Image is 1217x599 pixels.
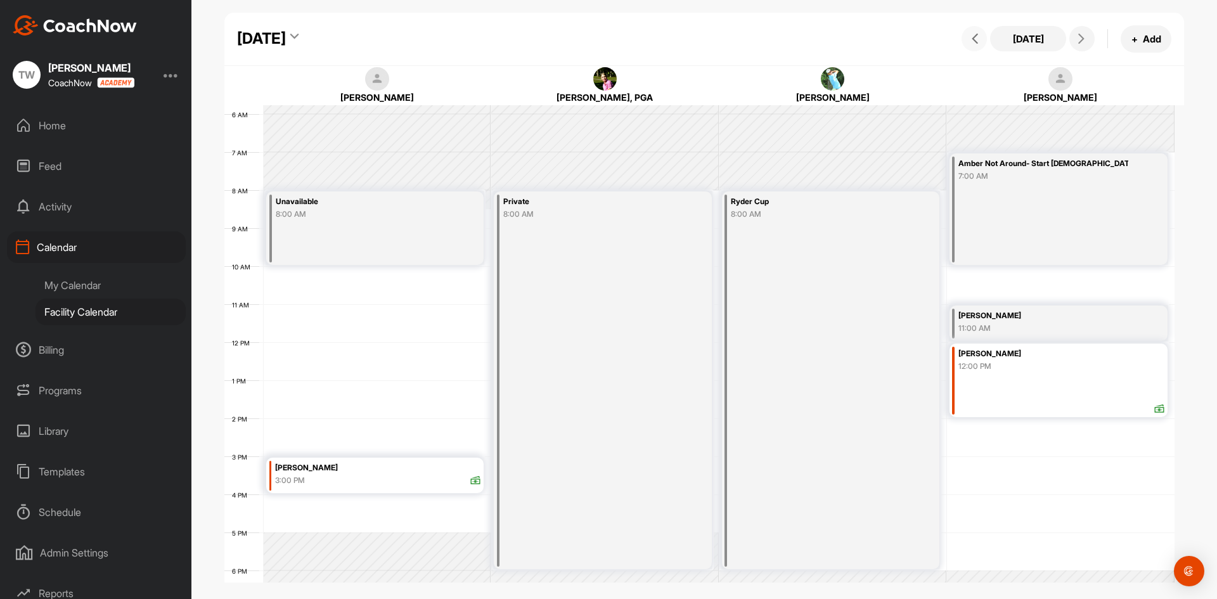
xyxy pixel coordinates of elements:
div: [PERSON_NAME] [958,347,1164,361]
img: square_095835cd76ac6bd3b20469ba0b26027f.jpg [593,67,617,91]
div: 12 PM [224,339,262,347]
div: 9 AM [224,225,261,233]
div: 8:00 AM [731,209,900,220]
div: Billing [7,334,186,366]
div: 2 PM [224,415,260,423]
div: 6 AM [224,111,261,119]
img: CoachNow acadmey [97,77,134,88]
div: [PERSON_NAME] [275,461,480,475]
img: square_default-ef6cabf814de5a2bf16c804365e32c732080f9872bdf737d349900a9daf73cf9.png [365,67,389,91]
div: 8 AM [224,187,261,195]
div: 11:00 AM [958,323,1128,334]
div: [PERSON_NAME] [958,309,1128,323]
div: Library [7,415,186,447]
div: Feed [7,150,186,182]
div: TW [13,61,41,89]
button: +Add [1121,25,1171,53]
div: Templates [7,456,186,487]
div: [PERSON_NAME] [738,91,927,104]
div: Schedule [7,496,186,528]
div: My Calendar [35,272,186,299]
div: 1 PM [224,377,259,385]
div: 7 AM [224,149,260,157]
img: CoachNow [13,15,137,35]
div: [DATE] [237,27,286,50]
img: square_1707734b9169688d3d4311bb3a41c2ac.jpg [821,67,845,91]
div: Unavailable [276,195,445,209]
div: [PERSON_NAME] [48,63,134,73]
div: 5 PM [224,529,260,537]
div: 6 PM [224,567,260,575]
div: 3:00 PM [275,475,305,486]
div: 11 AM [224,301,262,309]
div: 3 PM [224,453,260,461]
div: Home [7,110,186,141]
div: Amber Not Around- Start [DEMOGRAPHIC_DATA] [958,157,1128,171]
div: 7:00 AM [958,171,1128,182]
div: 10 AM [224,263,263,271]
div: Admin Settings [7,537,186,569]
div: Facility Calendar [35,299,186,325]
button: [DATE] [990,26,1066,51]
div: Private [503,195,673,209]
div: Open Intercom Messenger [1174,556,1204,586]
div: [PERSON_NAME] [966,91,1156,104]
span: + [1131,32,1138,46]
div: Ryder Cup [731,195,900,209]
div: 12:00 PM [958,361,991,372]
div: 4 PM [224,491,260,499]
div: Activity [7,191,186,222]
div: 8:00 AM [503,209,673,220]
div: Programs [7,375,186,406]
div: CoachNow [48,77,134,88]
div: Calendar [7,231,186,263]
div: [PERSON_NAME] [283,91,472,104]
div: [PERSON_NAME], PGA [510,91,700,104]
img: square_default-ef6cabf814de5a2bf16c804365e32c732080f9872bdf737d349900a9daf73cf9.png [1048,67,1072,91]
div: 8:00 AM [276,209,445,220]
